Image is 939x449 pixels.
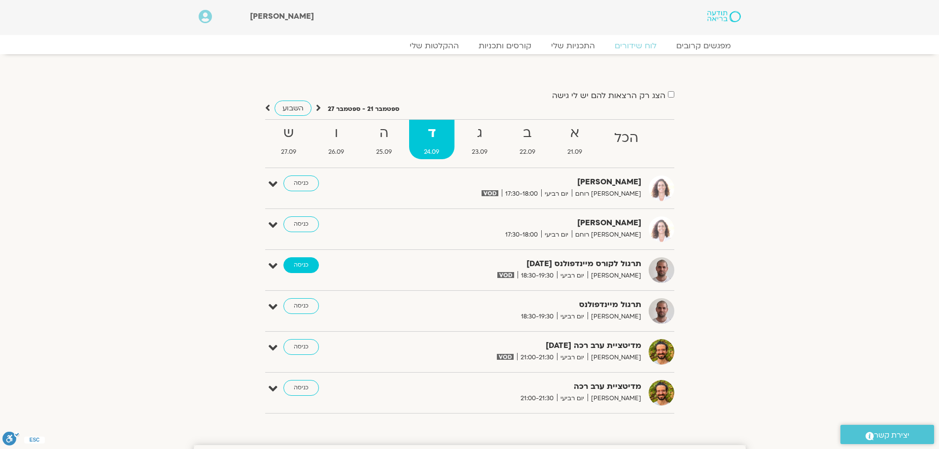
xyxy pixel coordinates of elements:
[283,257,319,273] a: כניסה
[552,122,597,144] strong: א
[552,91,665,100] label: הצג רק הרצאות להם יש לי גישה
[588,393,641,404] span: [PERSON_NAME]
[599,127,653,149] strong: הכל
[605,41,666,51] a: לוח שידורים
[283,380,319,396] a: כניסה
[313,120,359,159] a: ו26.09
[874,429,909,442] span: יצירת קשר
[588,352,641,363] span: [PERSON_NAME]
[504,122,550,144] strong: ב
[409,120,454,159] a: ד24.09
[282,104,304,113] span: השבוע
[409,122,454,144] strong: ד
[552,120,597,159] a: א21.09
[313,122,359,144] strong: ו
[361,147,407,157] span: 25.09
[199,41,741,51] nav: Menu
[517,352,557,363] span: 21:00-21:30
[456,147,502,157] span: 23.09
[469,41,541,51] a: קורסים ותכניות
[400,175,641,189] strong: [PERSON_NAME]
[313,147,359,157] span: 26.09
[400,216,641,230] strong: [PERSON_NAME]
[572,189,641,199] span: [PERSON_NAME] רוחם
[517,393,557,404] span: 21:00-21:30
[283,298,319,314] a: כניסה
[502,230,541,240] span: 17:30-18:00
[266,122,312,144] strong: ש
[666,41,741,51] a: מפגשים קרובים
[518,311,557,322] span: 18:30-19:30
[283,175,319,191] a: כניסה
[502,189,541,199] span: 17:30-18:00
[541,189,572,199] span: יום רביעי
[409,147,454,157] span: 24.09
[400,41,469,51] a: ההקלטות שלי
[328,104,399,114] p: ספטמבר 21 - ספטמבר 27
[482,190,498,196] img: vodicon
[572,230,641,240] span: [PERSON_NAME] רוחם
[552,147,597,157] span: 21.09
[266,147,312,157] span: 27.09
[840,425,934,444] a: יצירת קשר
[588,271,641,281] span: [PERSON_NAME]
[504,147,550,157] span: 22.09
[504,120,550,159] a: ב22.09
[400,380,641,393] strong: מדיטציית ערב רכה
[266,120,312,159] a: ש27.09
[456,122,502,144] strong: ג
[283,216,319,232] a: כניסה
[361,122,407,144] strong: ה
[588,311,641,322] span: [PERSON_NAME]
[518,271,557,281] span: 18:30-19:30
[283,339,319,355] a: כניסה
[541,41,605,51] a: התכניות שלי
[599,120,653,159] a: הכל
[400,339,641,352] strong: מדיטציית ערב רכה [DATE]
[557,352,588,363] span: יום רביעי
[400,298,641,311] strong: תרגול מיינדפולנס
[557,271,588,281] span: יום רביעי
[497,272,514,278] img: vodicon
[557,311,588,322] span: יום רביעי
[400,257,641,271] strong: תרגול לקורס מיינדפולנס [DATE]
[361,120,407,159] a: ה25.09
[541,230,572,240] span: יום רביעי
[557,393,588,404] span: יום רביעי
[456,120,502,159] a: ג23.09
[275,101,312,116] a: השבוע
[497,354,513,360] img: vodicon
[250,11,314,22] span: [PERSON_NAME]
